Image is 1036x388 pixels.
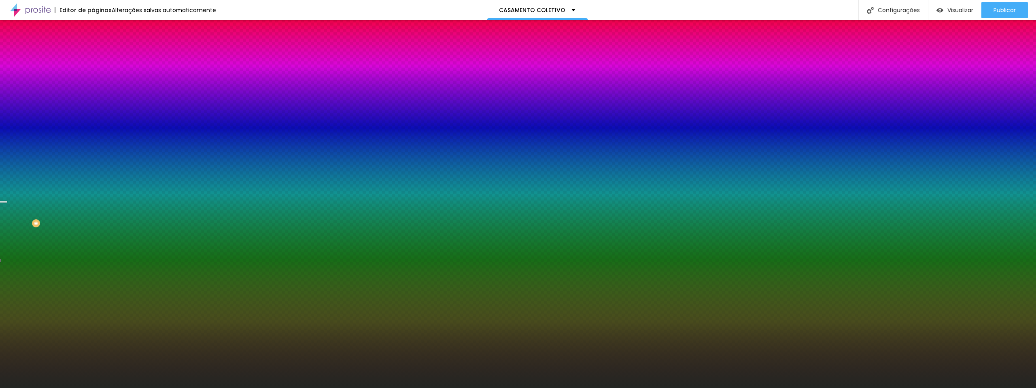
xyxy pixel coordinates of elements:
font: Alterações salvas automaticamente [112,6,216,14]
button: Publicar [981,2,1028,18]
font: Editor de páginas [59,6,112,14]
font: Publicar [994,6,1016,14]
button: Visualizar [928,2,981,18]
img: view-1.svg [936,7,943,14]
font: Visualizar [947,6,973,14]
font: Configurações [878,6,920,14]
img: Ícone [867,7,874,14]
font: CASAMENTO COLETIVO [499,6,565,14]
